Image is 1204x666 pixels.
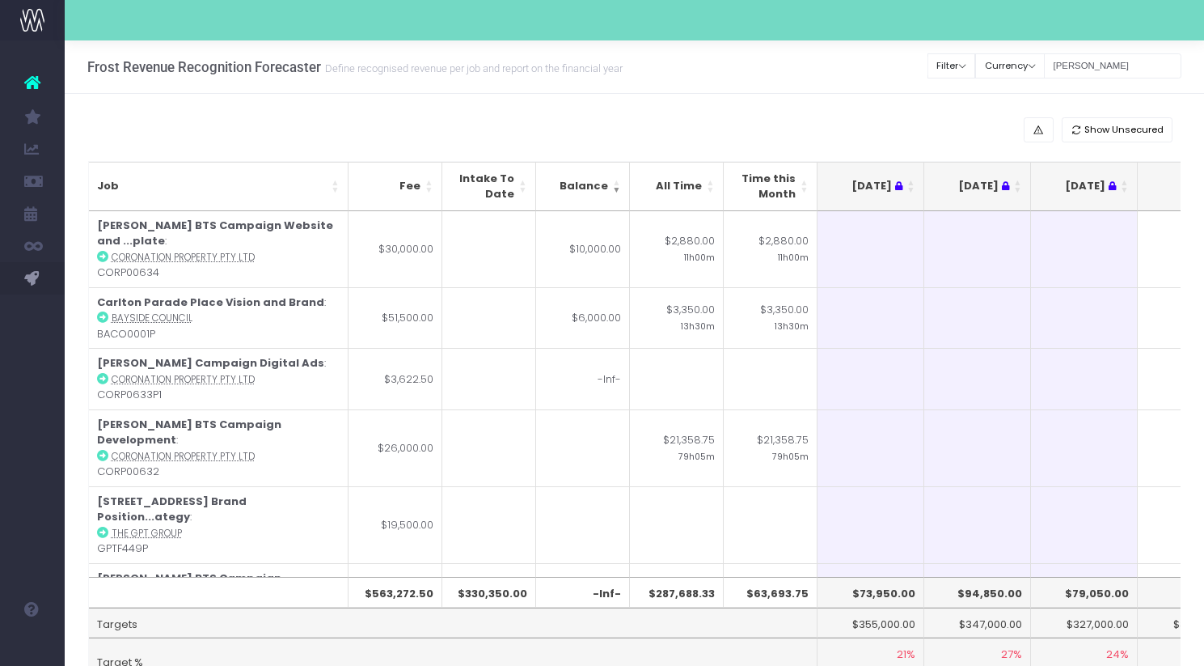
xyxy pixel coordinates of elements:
strong: [PERSON_NAME] BTS Campaign Brochures [97,571,281,602]
abbr: Coronation Property Pty Ltd [112,251,255,264]
th: May 25 : activate to sort column ascending [817,162,924,211]
td: : GPTF449P [89,486,349,563]
small: 13h30m [681,318,715,333]
td: $327,000.00 [1031,608,1138,638]
td: $355,000.00 [817,608,924,638]
td: $2,880.00 [724,211,817,287]
abbr: Bayside Council [112,312,192,325]
strong: [PERSON_NAME] Campaign Digital Ads [97,355,324,371]
abbr: Coronation Property Pty Ltd [112,450,255,463]
td: $9,825.00 [630,563,724,640]
th: Jul 25 : activate to sort column ascending [1031,162,1138,211]
td: : BACO0001P [89,287,349,349]
td: $30,000.00 [349,211,442,287]
td: $10,000.00 [536,211,630,287]
small: 79h05m [772,448,809,463]
small: Define recognised revenue per job and report on the financial year [321,59,623,75]
strong: [PERSON_NAME] BTS Campaign Development [97,417,281,448]
small: 11h00m [778,249,809,264]
th: Time this Month: activate to sort column ascending [724,162,817,211]
td: $347,000.00 [924,608,1031,638]
td: $9,825.00 [724,563,817,640]
td: $21,358.75 [630,409,724,486]
td: : CORP0633P [89,563,349,640]
th: Jun 25 : activate to sort column ascending [924,162,1031,211]
td: Targets [89,608,817,638]
td: : CORP00634 [89,211,349,287]
small: 79h05m [678,448,715,463]
td: $19,500.00 [349,486,442,563]
th: -Inf- [536,577,630,608]
span: 21% [897,647,915,663]
td: $2,880.00 [630,211,724,287]
td: -Inf- [536,348,630,409]
span: 24% [1106,647,1129,663]
th: $287,688.33 [630,577,724,608]
span: 27% [1001,647,1022,663]
th: $563,272.50 [349,577,442,608]
td: $51,500.00 [349,287,442,349]
abbr: The GPT Group [112,527,182,540]
th: $73,950.00 [817,577,924,608]
th: All Time: activate to sort column ascending [630,162,724,211]
td: $26,000.00 [349,409,442,486]
td: $6,000.00 [536,287,630,349]
td: : CORP00632 [89,409,349,486]
th: Job: activate to sort column ascending [89,162,349,211]
th: $79,050.00 [1031,577,1138,608]
small: 11h00m [684,249,715,264]
td: $39,000.00 [349,563,442,640]
h3: Frost Revenue Recognition Forecaster [87,59,623,75]
th: Fee: activate to sort column ascending [349,162,442,211]
th: Balance: activate to sort column ascending [536,162,630,211]
td: $3,350.00 [724,287,817,349]
td: $3,350.00 [630,287,724,349]
td: $3,622.50 [349,348,442,409]
th: $330,350.00 [442,577,536,608]
span: Show Unsecured [1084,123,1164,137]
abbr: Coronation Property Pty Ltd [112,373,255,386]
img: images/default_profile_image.png [20,634,44,658]
button: Currency [975,53,1045,78]
td: : CORP0633P1 [89,348,349,409]
th: $94,850.00 [924,577,1031,608]
button: Show Unsecured [1062,117,1173,142]
input: Search... [1044,53,1181,78]
strong: [STREET_ADDRESS] Brand Position...ategy [97,494,247,525]
strong: Carlton Parade Place Vision and Brand [97,295,324,310]
th: Intake To Date: activate to sort column ascending [442,162,536,211]
strong: [PERSON_NAME] BTS Campaign Website and ...plate [97,218,333,249]
th: $63,693.75 [724,577,817,608]
td: $21,358.75 [724,409,817,486]
small: 13h30m [775,318,809,333]
button: Filter [927,53,976,78]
